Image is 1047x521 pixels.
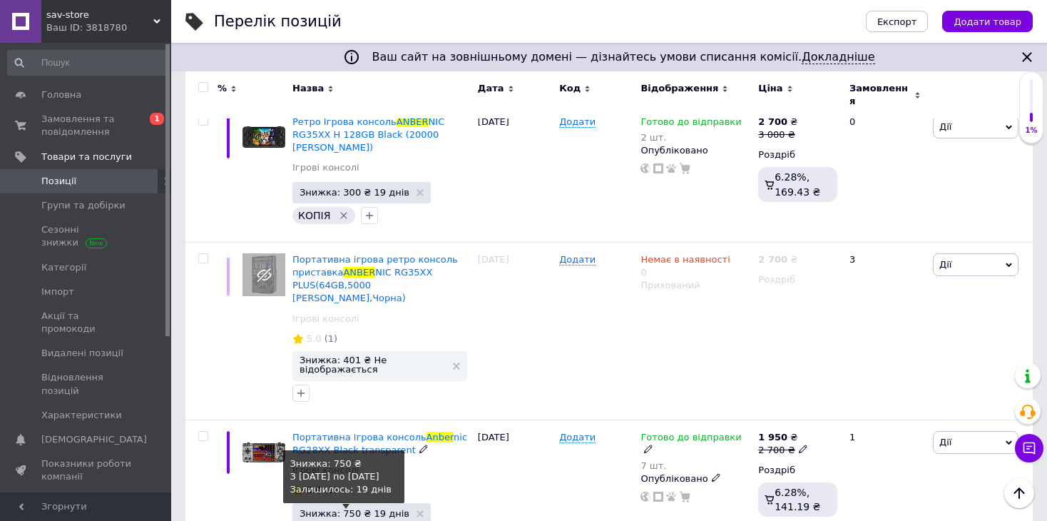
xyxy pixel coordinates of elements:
[290,457,397,497] div: Знижка: 750 ₴ Залишилось: 19 днів
[478,82,504,95] span: Дата
[214,14,342,29] div: Перелік позицій
[758,464,837,477] div: Роздріб
[1020,126,1043,136] div: 1%
[849,82,911,108] span: Замовлення
[292,313,359,325] a: Ігрові консолі
[640,254,730,269] span: Немає в наявності
[41,199,126,212] span: Групи та добірки
[758,432,787,442] b: 1 950
[300,188,409,197] span: Знижка: 300 ₴ 19 днів
[474,104,556,242] div: [DATE]
[397,116,429,127] span: ANBER
[758,116,787,127] b: 2 700
[640,144,751,157] div: Опубліковано
[292,161,359,174] a: Ігрові консолі
[300,509,409,518] span: Знижка: 750 ₴ 19 днів
[640,279,751,292] div: Прихований
[46,9,153,21] span: sav-store
[640,472,751,485] div: Опубліковано
[640,253,730,279] div: 0
[242,253,285,296] img: Портативная игровая ретро консоль приставка ANBERNIC RG35XX PLUS(64GB,5000 игр,Черная)
[41,433,147,446] span: [DEMOGRAPHIC_DATA]
[758,116,797,128] div: ₴
[41,371,132,397] span: Відновлення позицій
[292,432,427,442] span: Портативна ігрова консоль
[866,11,929,32] button: Експорт
[7,50,168,76] input: Пошук
[292,267,432,303] span: NIC RG35XX PLUS(64GB,5000 [PERSON_NAME],Чорна)
[559,432,596,443] span: Додати
[46,21,171,34] div: Ваш ID: 3818780
[775,171,820,197] span: 6.28%, 169.43 ₴
[41,347,123,360] span: Видалені позиції
[1018,49,1036,66] svg: Закрити
[954,16,1021,27] span: Додати товар
[939,121,951,132] span: Дії
[41,88,81,101] span: Головна
[300,355,446,374] span: Знижка: 401 ₴ Не відображається
[559,82,581,95] span: Код
[41,223,132,249] span: Сезонні знижки
[292,116,444,153] a: Ретро Ігрова консольANBERNIC RG35XX H 128GB Black (20000 [PERSON_NAME])
[758,253,797,266] div: ₴
[150,113,164,125] span: 1
[41,409,122,422] span: Характеристики
[307,333,322,344] span: 5.0
[758,444,807,457] div: 2 700 ₴
[1015,434,1043,462] button: Чат з покупцем
[640,82,718,95] span: Відображення
[292,254,458,278] span: Портативна ігрова ретро консоль приставка
[939,259,951,270] span: Дії
[877,16,917,27] span: Експорт
[758,128,797,141] div: 3 000 ₴
[298,210,330,221] span: КОПІЯ
[218,82,227,95] span: %
[427,432,454,442] span: Anber
[338,210,349,221] svg: Видалити мітку
[41,175,76,188] span: Позиції
[640,116,741,131] span: Готово до відправки
[41,285,74,298] span: Імпорт
[474,242,556,420] div: [DATE]
[372,50,874,64] span: Ваш сайт на зовнішньому домені — дізнайтесь умови списання комісії.
[758,148,837,161] div: Роздріб
[41,457,132,483] span: Показники роботи компанії
[41,310,132,335] span: Акції та промокоди
[640,132,741,143] div: 2 шт.
[292,432,467,455] a: Портативна ігрова консольAnbernic RG28XX Black transparent
[758,82,782,95] span: Ціна
[325,333,337,344] span: (1)
[775,487,820,512] span: 6.28%, 141.19 ₴
[640,460,751,471] div: 7 шт.
[292,116,397,127] span: Ретро Ігрова консоль
[559,254,596,265] span: Додати
[758,431,807,444] div: ₴
[758,254,787,265] b: 2 700
[1004,478,1034,508] button: Наверх
[758,273,837,286] div: Роздріб
[242,116,285,158] img: Ретро Игровая консоль ANBERNIC RG35XX H 128GB Black (20000 игр)
[41,113,132,138] span: Замовлення та повідомлення
[802,50,874,64] a: Докладніше
[343,267,375,278] span: ANBER
[559,116,596,128] span: Додати
[292,116,444,153] span: NIC RG35XX H 128GB Black (20000 [PERSON_NAME])
[242,431,285,474] img: Портативная игровая консоль Anbernic RG28XX Black
[942,11,1033,32] button: Додати товар
[939,437,951,447] span: Дії
[41,261,86,274] span: Категорії
[292,82,324,95] span: Назва
[292,254,458,304] a: Портативна ігрова ретро консоль приставкаANBERNIC RG35XX PLUS(64GB,5000 [PERSON_NAME],Чорна)
[841,242,929,420] div: 3
[290,471,379,482] nobr: З [DATE] по [DATE]
[841,104,929,242] div: 0
[41,151,132,163] span: Товари та послуги
[640,432,741,447] span: Готово до відправки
